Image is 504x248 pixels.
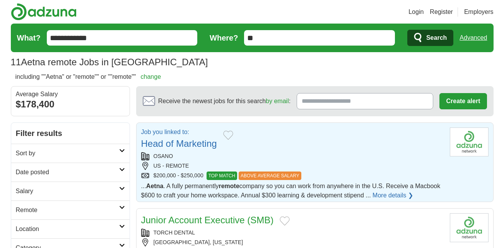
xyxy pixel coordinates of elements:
h2: Filter results [11,123,130,144]
h2: Date posted [16,168,119,177]
img: Adzuna logo [11,3,77,20]
span: Search [426,30,447,46]
img: Company logo [450,213,489,242]
h2: Sort by [16,149,119,158]
div: TORCH DENTAL [141,229,444,237]
span: TOP MATCH [207,172,237,180]
h2: Remote [16,206,119,215]
h2: Location [16,224,119,234]
div: $200,000 - $250,000 [141,172,444,180]
div: US - REMOTE [141,162,444,170]
a: More details ❯ [372,191,413,200]
a: Sort by [11,144,130,163]
h2: Salary [16,187,119,196]
button: Create alert [439,93,487,109]
label: Where? [210,32,238,44]
a: Remote [11,200,130,219]
label: What? [17,32,41,44]
a: Advanced [460,30,487,46]
button: Search [407,30,453,46]
a: Salary [11,182,130,200]
div: $178,400 [16,97,125,111]
p: Job you linked to: [141,127,217,137]
span: 11 [11,55,21,69]
a: by email [266,98,289,104]
div: [GEOGRAPHIC_DATA], [US_STATE] [141,238,444,246]
a: Junior Account Executive (SMB) [141,215,274,225]
button: Add to favorite jobs [280,216,290,226]
div: OSANO [141,152,444,160]
h2: including ""Aetna" or "remote"" or ""remote"" [15,72,161,82]
a: Head of Marketing [141,138,217,149]
a: Employers [464,7,494,17]
a: Date posted [11,163,130,182]
a: Login [408,7,424,17]
span: ... . A fully permanently company so you can work from anywhere in the U.S. Receive a Macbook $60... [141,183,441,199]
div: Average Salary [16,91,125,97]
strong: remote [219,183,239,189]
img: Company logo [450,127,489,156]
button: Add to favorite jobs [223,131,233,140]
span: Receive the newest jobs for this search : [158,97,290,106]
a: change [141,73,161,80]
span: ABOVE AVERAGE SALARY [239,172,301,180]
a: Register [430,7,453,17]
strong: Aetna [146,183,163,189]
h1: Aetna remote Jobs in [GEOGRAPHIC_DATA] [11,57,208,67]
a: Location [11,219,130,238]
